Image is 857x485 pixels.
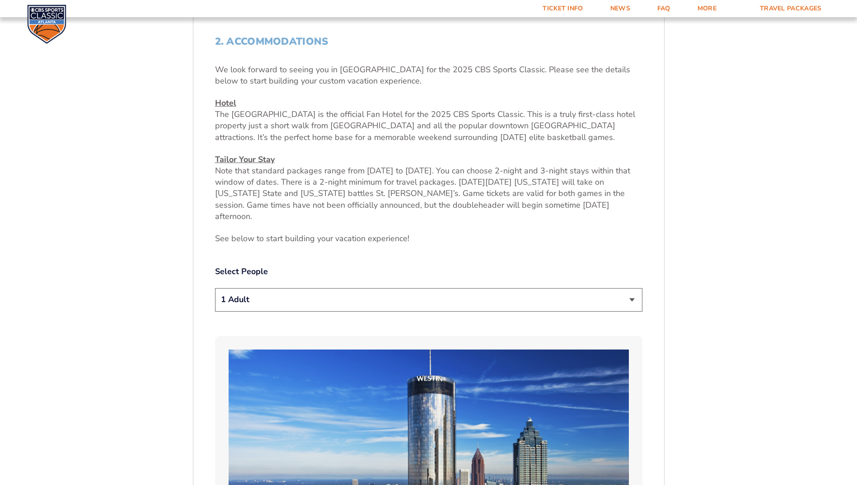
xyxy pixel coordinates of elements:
[215,98,642,143] p: The [GEOGRAPHIC_DATA] is the official Fan Hotel for the 2025 CBS Sports Classic. This is a truly ...
[215,98,236,108] u: Hotel
[215,36,642,47] h2: 2. Accommodations
[27,5,66,44] img: CBS Sports Classic
[215,154,275,165] u: Tailor Your Stay
[215,154,642,222] p: Note that standard packages range from [DATE] to [DATE]. You can choose 2-night and 3-night stays...
[215,266,642,277] label: Select People
[215,64,642,87] p: We look forward to seeing you in [GEOGRAPHIC_DATA] for the 2025 CBS Sports Classic. Please see th...
[215,233,642,244] p: See below to start building your vacation experience!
